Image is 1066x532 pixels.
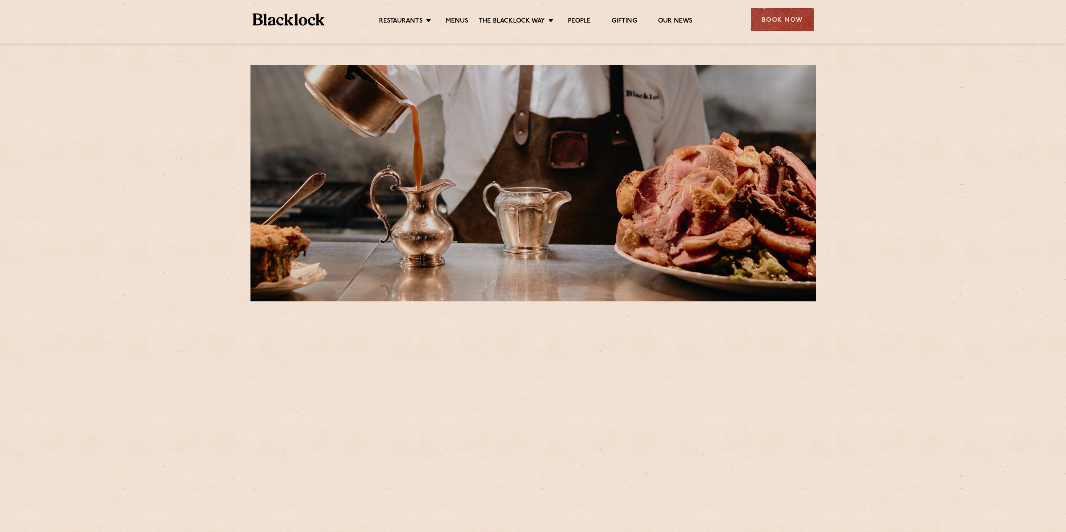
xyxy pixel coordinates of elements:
a: Menus [446,17,468,26]
a: People [568,17,591,26]
div: Book Now [751,8,814,31]
img: BL_Textured_Logo-footer-cropped.svg [253,13,325,26]
a: Our News [658,17,693,26]
a: Restaurants [379,17,423,26]
a: Gifting [612,17,637,26]
a: The Blacklock Way [479,17,545,26]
